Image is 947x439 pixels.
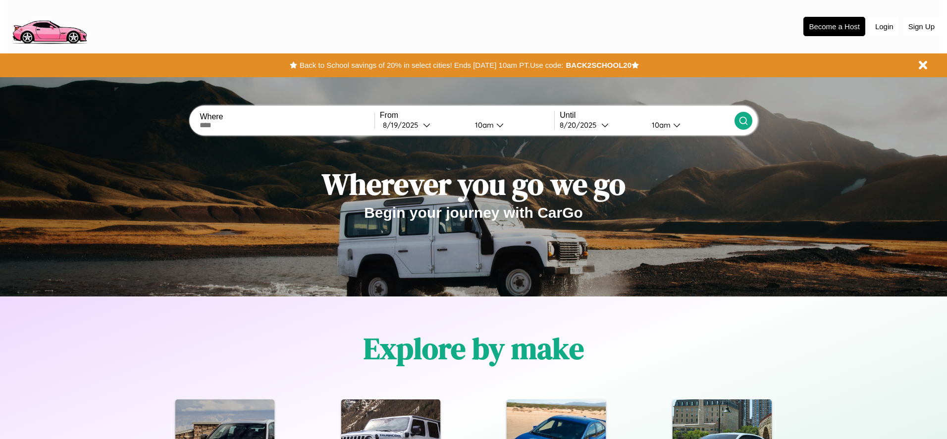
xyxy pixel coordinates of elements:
button: 10am [644,120,734,130]
button: Login [870,17,898,36]
div: 10am [647,120,673,130]
button: Become a Host [803,17,865,36]
img: logo [7,5,91,47]
button: Sign Up [903,17,940,36]
div: 8 / 20 / 2025 [560,120,601,130]
label: From [380,111,554,120]
button: 10am [467,120,554,130]
div: 10am [470,120,496,130]
h1: Explore by make [364,328,584,369]
label: Until [560,111,734,120]
button: Back to School savings of 20% in select cities! Ends [DATE] 10am PT.Use code: [297,58,566,72]
div: 8 / 19 / 2025 [383,120,423,130]
label: Where [200,112,374,121]
b: BACK2SCHOOL20 [566,61,631,69]
button: 8/19/2025 [380,120,467,130]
